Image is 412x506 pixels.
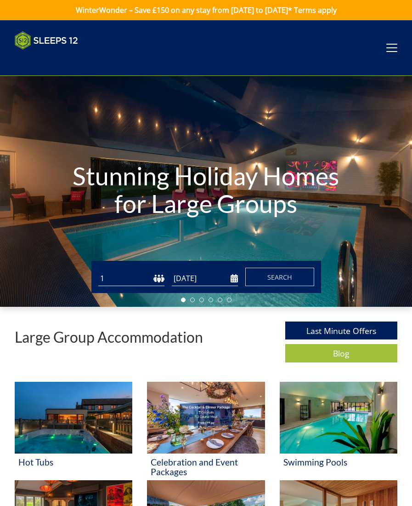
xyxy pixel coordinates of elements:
[15,382,132,454] img: 'Hot Tubs' - Large Group Accommodation Holiday Ideas
[15,31,78,50] img: Sleeps 12
[285,322,397,339] a: Last Minute Offers
[15,382,132,480] a: 'Hot Tubs' - Large Group Accommodation Holiday Ideas Hot Tubs
[18,457,129,467] h3: Hot Tubs
[147,382,265,480] a: 'Celebration and Event Packages' - Large Group Accommodation Holiday Ideas Celebration and Event ...
[283,457,394,467] h3: Swimming Pools
[151,457,261,477] h3: Celebration and Event Packages
[280,382,397,454] img: 'Swimming Pools' - Large Group Accommodation Holiday Ideas
[15,329,203,345] p: Large Group Accommodation
[285,344,397,362] a: Blog
[245,268,314,286] button: Search
[147,382,265,454] img: 'Celebration and Event Packages' - Large Group Accommodation Holiday Ideas
[280,382,397,480] a: 'Swimming Pools' - Large Group Accommodation Holiday Ideas Swimming Pools
[267,273,292,282] span: Search
[10,55,107,63] iframe: Customer reviews powered by Trustpilot
[172,271,238,286] input: Arrival Date
[62,144,350,235] h1: Stunning Holiday Homes for Large Groups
